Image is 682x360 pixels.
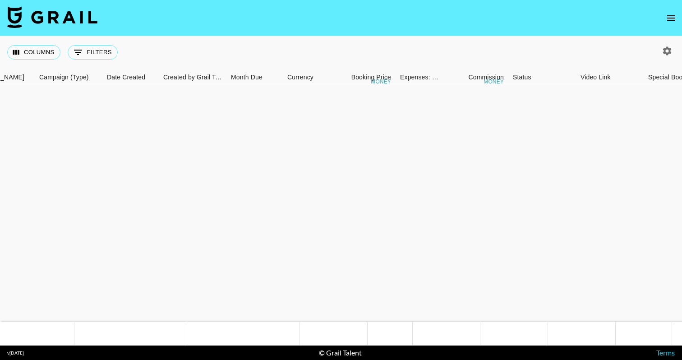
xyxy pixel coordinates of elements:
[163,69,225,86] div: Created by Grail Team
[319,348,362,357] div: © Grail Talent
[7,350,24,356] div: v [DATE]
[400,69,439,86] div: Expenses: Remove Commission?
[231,69,263,86] div: Month Due
[513,69,531,86] div: Status
[371,79,391,84] div: money
[468,69,504,86] div: Commission
[508,69,576,86] div: Status
[396,69,441,86] div: Expenses: Remove Commission?
[287,69,313,86] div: Currency
[581,69,611,86] div: Video Link
[68,45,118,60] button: Show filters
[159,69,226,86] div: Created by Grail Team
[39,69,89,86] div: Campaign (Type)
[35,69,102,86] div: Campaign (Type)
[576,69,644,86] div: Video Link
[283,69,328,86] div: Currency
[656,348,675,357] a: Terms
[226,69,283,86] div: Month Due
[351,69,391,86] div: Booking Price
[7,6,97,28] img: Grail Talent
[484,79,504,84] div: money
[107,69,145,86] div: Date Created
[662,9,680,27] button: open drawer
[7,45,60,60] button: Select columns
[102,69,159,86] div: Date Created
